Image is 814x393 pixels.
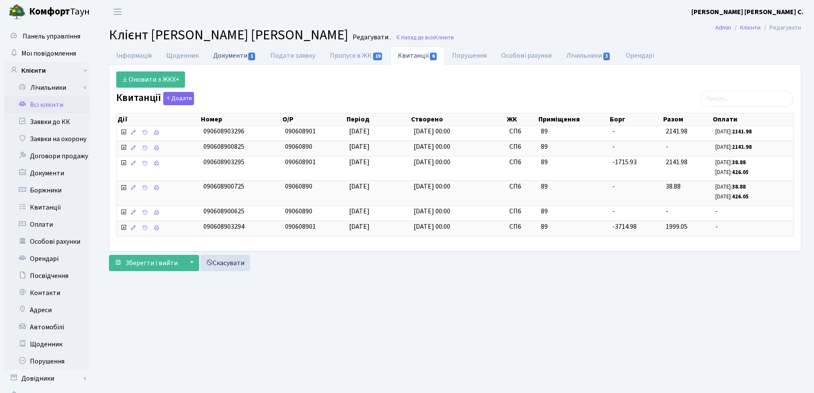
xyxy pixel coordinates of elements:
button: Переключити навігацію [107,5,128,19]
span: [DATE] 00:00 [414,157,450,167]
span: СП6 [509,207,534,216]
button: Зберегти і вийти [109,255,183,271]
span: 38.88 [666,182,681,191]
span: СП6 [509,127,534,136]
th: О/Р [282,113,346,125]
nav: breadcrumb [702,19,814,37]
a: Лічильники [10,79,90,96]
th: Разом [662,113,712,125]
span: 2141.98 [666,127,688,136]
small: [DATE]: [715,193,749,201]
a: Скасувати [200,255,250,271]
a: Оплати [4,216,90,233]
a: Пропуск в ЖК [323,47,390,65]
th: Борг [609,113,662,125]
small: [DATE]: [715,128,752,136]
span: [DATE] 00:00 [414,207,450,216]
span: 09060890 [285,207,312,216]
a: Назад до всіхКлієнти [395,33,454,41]
a: Адреси [4,301,90,319]
span: 090608903295 [203,157,244,167]
a: Порушення [445,47,494,65]
span: - [715,207,790,216]
a: Квитанції [391,47,445,65]
span: -3714.98 [612,222,637,231]
span: - [666,207,668,216]
span: - [612,127,615,136]
span: 090608901 [285,157,316,167]
a: Клієнти [740,23,761,32]
a: Додати [161,90,194,105]
span: 09060890 [285,182,312,191]
span: СП6 [509,142,534,152]
span: 1999.05 [666,222,688,231]
button: Квитанції [163,92,194,105]
span: 89 [541,182,605,192]
span: 090608900825 [203,142,244,151]
span: Зберегти і вийти [125,258,178,268]
span: -1715.93 [612,157,637,167]
small: [DATE]: [715,183,746,191]
span: - [612,142,615,151]
span: [DATE] [349,157,370,167]
a: Особові рахунки [4,233,90,250]
span: 19 [373,53,382,60]
a: Орендарі [4,250,90,267]
span: 09060890 [285,142,312,151]
span: 6 [430,53,437,60]
b: 2141.98 [732,143,752,151]
span: 1 [248,53,255,60]
span: 090608901 [285,222,316,231]
a: Порушення [4,353,90,370]
span: [DATE] [349,127,370,136]
span: 090608903296 [203,127,244,136]
b: 426.05 [732,193,749,201]
a: Особові рахунки [494,47,559,65]
a: Панель управління [4,28,90,45]
small: Редагувати . [351,33,391,41]
th: Оплати [712,113,793,125]
a: Інформація [109,47,159,65]
span: 3 [603,53,610,60]
span: [DATE] 00:00 [414,127,450,136]
a: Довідники [4,370,90,387]
a: Подати заявку [263,47,323,65]
a: Admin [715,23,731,32]
a: Лічильники [559,47,618,65]
span: - [612,182,615,191]
span: [DATE] 00:00 [414,182,450,191]
a: Клієнти [4,62,90,79]
th: Дії [117,113,200,125]
span: 89 [541,222,605,232]
span: [DATE] [349,182,370,191]
a: Документи [206,47,263,64]
span: Мої повідомлення [21,49,76,58]
small: [DATE]: [715,143,752,151]
b: 426.05 [732,168,749,176]
a: Боржники [4,182,90,199]
th: Приміщення [538,113,609,125]
span: Клієнти [435,33,454,41]
span: 090608903294 [203,222,244,231]
a: Заявки до КК [4,113,90,130]
a: Щоденник [4,336,90,353]
a: Заявки на охорону [4,130,90,148]
span: СП6 [509,157,534,167]
th: Період [346,113,410,125]
span: 2141.98 [666,157,688,167]
span: 090608900725 [203,182,244,191]
th: Номер [200,113,282,125]
a: Контакти [4,284,90,301]
b: 38.88 [732,159,746,166]
span: Клієнт [PERSON_NAME] [PERSON_NAME] [109,25,348,45]
b: 2141.98 [732,128,752,136]
span: 090608901 [285,127,316,136]
span: [DATE] [349,207,370,216]
a: [PERSON_NAME] [PERSON_NAME] С. [691,7,804,17]
span: [DATE] 00:00 [414,142,450,151]
small: [DATE]: [715,159,746,166]
span: - [715,222,790,232]
span: [DATE] 00:00 [414,222,450,231]
span: [DATE] [349,142,370,151]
